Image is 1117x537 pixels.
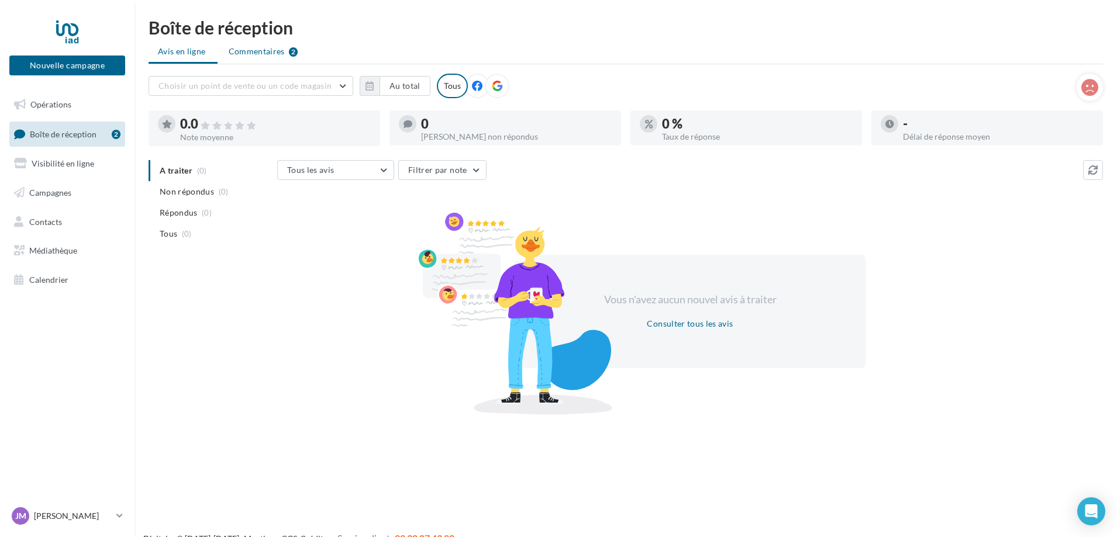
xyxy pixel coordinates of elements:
span: Contacts [29,216,62,226]
button: Filtrer par note [398,160,487,180]
a: Calendrier [7,268,127,292]
span: Choisir un point de vente ou un code magasin [158,81,332,91]
button: Nouvelle campagne [9,56,125,75]
div: Taux de réponse [662,133,853,141]
a: Boîte de réception2 [7,122,127,147]
div: 0 [421,117,612,130]
span: (0) [219,187,229,196]
span: (0) [202,208,212,217]
div: 2 [289,47,298,57]
div: 0 % [662,117,853,130]
a: Visibilité en ligne [7,151,127,176]
a: Opérations [7,92,127,117]
span: Tous [160,228,177,240]
div: Délai de réponse moyen [903,133,1094,141]
span: Tous les avis [287,165,335,175]
span: Opérations [30,99,71,109]
span: Répondus [160,207,198,219]
span: Médiathèque [29,245,77,255]
p: [PERSON_NAME] [34,510,112,522]
div: 2 [112,130,120,139]
div: Boîte de réception [149,19,1103,36]
div: Vous n'avez aucun nouvel avis à traiter [589,292,791,307]
a: JM [PERSON_NAME] [9,505,125,527]
div: 0.0 [180,117,371,131]
span: (0) [182,229,192,238]
span: Non répondus [160,186,214,198]
span: Calendrier [29,275,68,285]
div: Open Intercom Messenger [1077,497,1105,525]
a: Contacts [7,210,127,234]
span: Visibilité en ligne [32,158,94,168]
button: Au total [360,76,430,96]
span: JM [15,510,26,522]
div: - [903,117,1094,130]
a: Médiathèque [7,238,127,263]
div: Note moyenne [180,133,371,141]
span: Boîte de réception [30,129,96,138]
button: Consulter tous les avis [642,317,737,331]
div: [PERSON_NAME] non répondus [421,133,612,141]
button: Tous les avis [277,160,394,180]
button: Au total [380,76,430,96]
a: Campagnes [7,181,127,205]
div: Tous [437,74,468,98]
span: Commentaires [229,46,285,57]
button: Choisir un point de vente ou un code magasin [149,76,353,96]
span: Campagnes [29,188,71,198]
